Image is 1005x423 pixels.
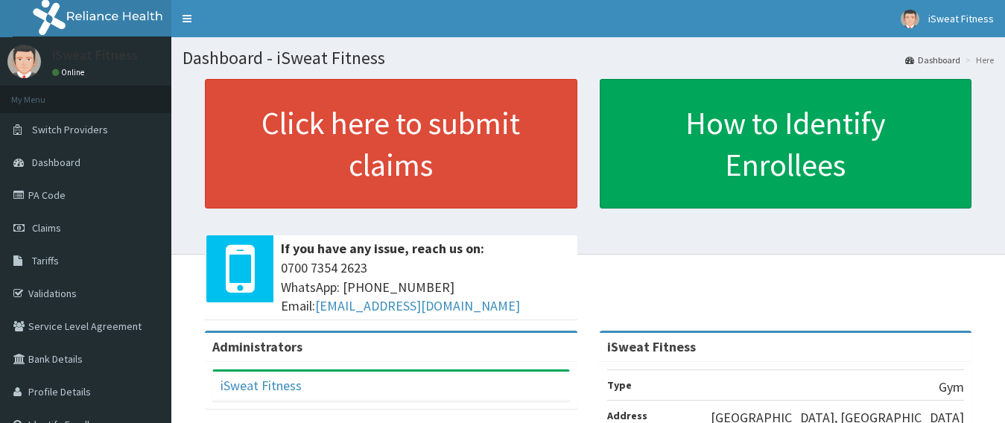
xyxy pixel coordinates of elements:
h1: Dashboard - iSweat Fitness [183,48,994,68]
a: iSweat Fitness [221,377,302,394]
b: Type [607,378,632,392]
a: Click here to submit claims [205,79,577,209]
img: User Image [7,45,41,78]
img: User Image [901,10,919,28]
li: Here [962,54,994,66]
span: iSweat Fitness [928,12,994,25]
p: Gym [939,378,964,397]
a: [EMAIL_ADDRESS][DOMAIN_NAME] [315,297,520,314]
p: iSweat Fitness [52,48,138,62]
strong: iSweat Fitness [607,338,696,355]
span: Claims [32,221,61,235]
span: Tariffs [32,254,59,267]
b: Address [607,409,647,422]
b: Administrators [212,338,302,355]
a: How to Identify Enrollees [600,79,972,209]
span: Dashboard [32,156,80,169]
span: 0700 7354 2623 WhatsApp: [PHONE_NUMBER] Email: [281,258,570,316]
a: Dashboard [905,54,960,66]
b: If you have any issue, reach us on: [281,240,484,257]
a: Online [52,67,88,77]
span: Switch Providers [32,123,108,136]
